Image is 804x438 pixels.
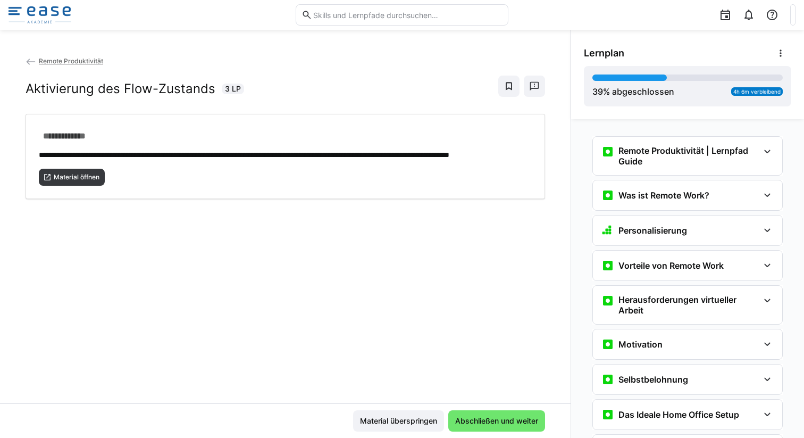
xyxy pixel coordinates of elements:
[618,225,687,236] h3: Personalisierung
[618,260,724,271] h3: Vorteile von Remote Work
[39,169,105,186] button: Material öffnen
[618,190,709,201] h3: Was ist Remote Work?
[353,410,444,432] button: Material überspringen
[26,81,215,97] h2: Aktivierung des Flow-Zustands
[618,409,739,420] h3: Das Ideale Home Office Setup
[312,10,502,20] input: Skills und Lernpfade durchsuchen…
[618,374,688,385] h3: Selbstbelohnung
[618,145,759,167] h3: Remote Produktivität | Lernpfad Guide
[618,294,759,316] h3: Herausforderungen virtueller Arbeit
[454,416,540,426] span: Abschließen und weiter
[592,85,674,98] div: % abgeschlossen
[53,173,100,181] span: Material öffnen
[358,416,439,426] span: Material überspringen
[26,57,103,65] a: Remote Produktivität
[733,88,781,95] span: 4h 6m verbleibend
[592,86,603,97] span: 39
[584,47,624,59] span: Lernplan
[448,410,545,432] button: Abschließen und weiter
[39,57,103,65] span: Remote Produktivität
[618,339,663,350] h3: Motivation
[225,84,241,94] span: 3 LP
